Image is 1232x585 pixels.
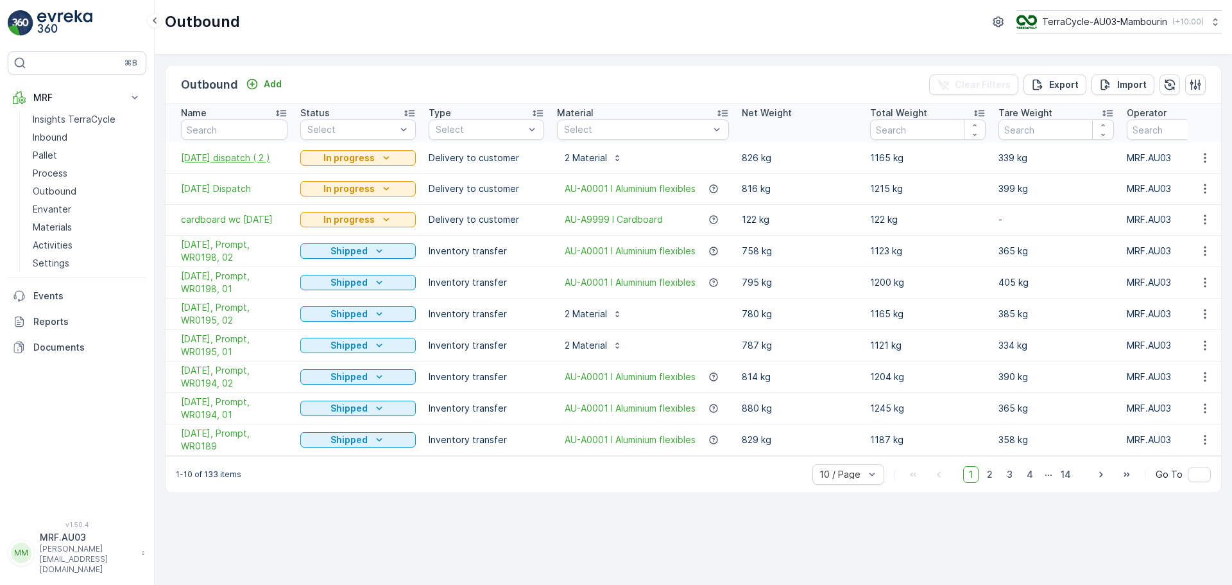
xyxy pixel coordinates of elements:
[1127,107,1167,119] p: Operator
[33,149,57,162] p: Pallet
[181,270,287,295] span: [DATE], Prompt, WR0198, 01
[742,339,857,352] p: 787 kg
[557,335,630,356] button: 2 Material
[565,433,696,446] a: AU-A0001 I Aluminium flexibles
[870,433,986,446] p: 1187 kg
[870,152,986,164] p: 1165 kg
[33,203,71,216] p: Envanter
[28,182,146,200] a: Outbound
[998,213,1114,226] p: -
[870,119,986,140] input: Search
[429,182,544,195] p: Delivery to customer
[323,182,375,195] p: In progress
[1001,466,1018,483] span: 3
[33,239,73,252] p: Activities
[300,150,416,166] button: In progress
[181,152,287,164] span: [DATE] dispatch ( 2 )
[40,531,135,544] p: MRF.AU03
[1016,10,1222,33] button: TerraCycle-AU03-Mambourin(+10:00)
[33,257,69,270] p: Settings
[181,396,287,421] a: 07/08/2025, Prompt, WR0194, 01
[565,245,696,258] a: AU-A0001 I Aluminium flexibles
[998,119,1114,140] input: Search
[1055,466,1077,483] span: 14
[330,245,368,258] p: Shipped
[998,182,1114,195] p: 399 kg
[181,107,207,119] p: Name
[565,402,696,415] a: AU-A0001 I Aluminium flexibles
[557,107,594,119] p: Material
[8,531,146,575] button: MMMRF.AU03[PERSON_NAME][EMAIL_ADDRESS][DOMAIN_NAME]
[33,185,76,198] p: Outbound
[429,213,544,226] p: Delivery to customer
[181,333,287,358] span: [DATE], Prompt, WR0195, 01
[870,245,986,258] p: 1123 kg
[429,371,544,383] p: Inventory transfer
[998,339,1114,352] p: 334 kg
[1091,74,1154,95] button: Import
[37,10,92,36] img: logo_light-DOdMpM7g.png
[565,308,607,320] p: 2 Material
[742,107,792,119] p: Net Weight
[998,308,1114,320] p: 385 kg
[33,290,141,302] p: Events
[557,148,630,168] button: 2 Material
[300,107,330,119] p: Status
[330,402,368,415] p: Shipped
[181,238,287,264] span: [DATE], Prompt, WR0198, 02
[33,315,141,328] p: Reports
[181,364,287,390] a: 07/08/2025, Prompt, WR0194, 02
[300,243,416,259] button: Shipped
[8,10,33,36] img: logo
[181,364,287,390] span: [DATE], Prompt, WR0194, 02
[176,469,241,480] p: 1-10 of 133 items
[742,213,857,226] p: 122 kg
[165,12,240,32] p: Outbound
[998,245,1114,258] p: 365 kg
[33,221,72,234] p: Materials
[33,91,121,104] p: MRF
[429,107,451,119] p: Type
[323,152,375,164] p: In progress
[1156,468,1183,481] span: Go To
[1049,78,1079,91] p: Export
[28,110,146,128] a: Insights TerraCycle
[330,433,368,446] p: Shipped
[181,182,287,195] span: [DATE] Dispatch
[565,182,696,195] span: AU-A0001 I Aluminium flexibles
[181,427,287,453] a: 17/07/2025, Prompt, WR0189
[429,245,544,258] p: Inventory transfer
[8,521,146,528] span: v 1.50.4
[33,341,141,354] p: Documents
[11,543,31,563] div: MM
[8,283,146,309] a: Events
[300,306,416,322] button: Shipped
[300,338,416,353] button: Shipped
[33,131,67,144] p: Inbound
[28,146,146,164] a: Pallet
[436,123,524,136] p: Select
[565,213,663,226] span: AU-A9999 I Cardboard
[300,275,416,290] button: Shipped
[963,466,979,483] span: 1
[300,212,416,227] button: In progress
[998,276,1114,289] p: 405 kg
[565,371,696,383] span: AU-A0001 I Aluminium flexibles
[181,76,238,94] p: Outbound
[181,119,287,140] input: Search
[742,402,857,415] p: 880 kg
[742,182,857,195] p: 816 kg
[8,335,146,360] a: Documents
[742,245,857,258] p: 758 kg
[181,427,287,453] span: [DATE], Prompt, WR0189
[181,301,287,327] a: 14/08/2025, Prompt, WR0195, 02
[998,107,1052,119] p: Tare Weight
[1045,466,1052,483] p: ...
[870,339,986,352] p: 1121 kg
[300,369,416,385] button: Shipped
[742,276,857,289] p: 795 kg
[181,152,287,164] a: 23/9/25 dispatch ( 2 )
[181,301,287,327] span: [DATE], Prompt, WR0195, 02
[429,402,544,415] p: Inventory transfer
